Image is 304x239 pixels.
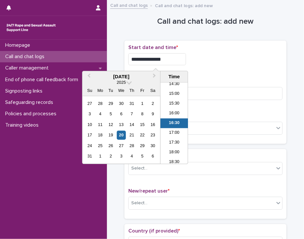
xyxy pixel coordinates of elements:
[127,110,136,119] div: Choose Thursday, August 7th, 2025
[148,86,157,95] div: Sa
[128,45,178,50] span: Start date and time
[148,110,157,119] div: Choose Saturday, August 9th, 2025
[106,131,115,140] div: Choose Tuesday, August 19th, 2025
[85,131,94,140] div: Choose Sunday, August 17th, 2025
[106,141,115,150] div: Choose Tuesday, August 26th, 2025
[117,99,126,108] div: Choose Wednesday, July 30th, 2025
[160,109,188,119] li: 16:00
[131,200,147,207] div: Select...
[160,119,188,128] li: 16:30
[127,99,136,108] div: Choose Thursday, July 31st, 2025
[106,152,115,161] div: Choose Tuesday, September 2nd, 2025
[138,86,147,95] div: Fr
[5,21,57,34] img: rhQMoQhaT3yELyF149Cw
[3,77,83,83] p: End of phone call feedback form
[3,42,35,48] p: Homepage
[85,110,94,119] div: Choose Sunday, August 3rd, 2025
[85,141,94,150] div: Choose Sunday, August 24th, 2025
[160,89,188,99] li: 15:00
[127,141,136,150] div: Choose Thursday, August 28th, 2025
[106,99,115,108] div: Choose Tuesday, July 29th, 2025
[160,99,188,109] li: 15:30
[117,110,126,119] div: Choose Wednesday, August 6th, 2025
[106,86,115,95] div: Tu
[117,86,126,95] div: We
[160,80,188,89] li: 14:30
[96,110,105,119] div: Choose Monday, August 4th, 2025
[106,110,115,119] div: Choose Tuesday, August 5th, 2025
[96,86,105,95] div: Mo
[150,72,160,82] button: Next Month
[148,141,157,150] div: Choose Saturday, August 30th, 2025
[3,54,50,60] p: Call and chat logs
[128,228,180,233] span: Country (if provided)
[96,131,105,140] div: Choose Monday, August 18th, 2025
[148,99,157,108] div: Choose Saturday, August 2nd, 2025
[82,74,160,80] div: [DATE]
[106,120,115,129] div: Choose Tuesday, August 12th, 2025
[117,120,126,129] div: Choose Wednesday, August 13th, 2025
[138,152,147,161] div: Choose Friday, September 5th, 2025
[3,88,48,94] p: Signposting links
[138,120,147,129] div: Choose Friday, August 15th, 2025
[117,80,126,85] span: 2025
[117,141,126,150] div: Choose Wednesday, August 27th, 2025
[117,152,126,161] div: Choose Wednesday, September 3rd, 2025
[127,120,136,129] div: Choose Thursday, August 14th, 2025
[85,120,94,129] div: Choose Sunday, August 10th, 2025
[85,86,94,95] div: Su
[85,152,94,161] div: Choose Sunday, August 31st, 2025
[96,152,105,161] div: Choose Monday, September 1st, 2025
[138,141,147,150] div: Choose Friday, August 29th, 2025
[85,99,94,108] div: Choose Sunday, July 27th, 2025
[160,138,188,148] li: 17:30
[127,152,136,161] div: Choose Thursday, September 4th, 2025
[110,1,148,9] a: Call and chat logs
[3,65,54,71] p: Caller management
[148,131,157,140] div: Choose Saturday, August 23rd, 2025
[160,128,188,138] li: 17:00
[83,72,93,82] button: Previous Month
[162,74,186,80] div: Time
[124,17,286,26] h1: Call and chat logs: add new
[117,131,126,140] div: Choose Wednesday, August 20th, 2025
[160,157,188,167] li: 18:30
[96,99,105,108] div: Choose Monday, July 28th, 2025
[3,99,58,106] p: Safeguarding records
[96,120,105,129] div: Choose Monday, August 11th, 2025
[148,120,157,129] div: Choose Saturday, August 16th, 2025
[128,188,170,194] span: New/repeat user
[85,98,158,162] div: month 2025-08
[131,165,147,172] div: Select...
[3,122,44,128] p: Training videos
[127,131,136,140] div: Choose Thursday, August 21st, 2025
[3,111,62,117] p: Policies and processes
[138,110,147,119] div: Choose Friday, August 8th, 2025
[160,148,188,157] li: 18:00
[127,86,136,95] div: Th
[96,141,105,150] div: Choose Monday, August 25th, 2025
[138,99,147,108] div: Choose Friday, August 1st, 2025
[138,131,147,140] div: Choose Friday, August 22nd, 2025
[155,2,213,9] p: Call and chat logs: add new
[148,152,157,161] div: Choose Saturday, September 6th, 2025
